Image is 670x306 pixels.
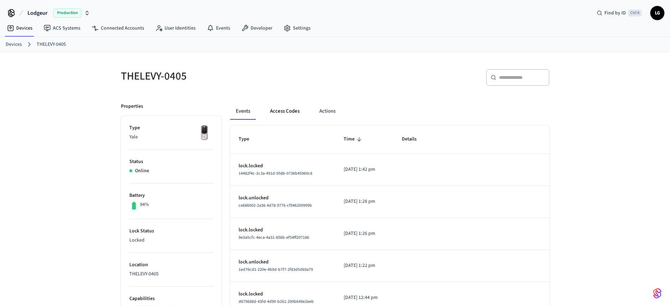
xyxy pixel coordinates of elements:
span: Type [239,134,258,145]
p: lock.locked [239,291,327,298]
p: Locked [129,237,213,244]
p: lock.unlocked [239,194,327,202]
div: Find by IDCtrl K [591,7,647,19]
p: [DATE] 12:44 pm [344,294,385,301]
button: Actions [314,103,341,120]
p: Properties [121,103,143,110]
p: lock.locked [239,162,327,170]
span: Ctrl K [628,10,642,17]
p: Online [135,167,149,175]
p: Status [129,158,213,166]
p: lock.locked [239,226,327,234]
a: Connected Accounts [86,22,150,35]
a: ACS Systems [38,22,86,35]
div: ant example [230,103,549,120]
a: Devices [1,22,38,35]
span: 14482f4c-2c3a-491d-958b-0736b45960c8 [239,170,312,176]
p: [DATE] 1:28 pm [344,198,385,205]
p: THELEVY-0405 [129,270,213,278]
p: Yale [129,133,213,141]
img: SeamLogoGradient.69752ec5.svg [653,288,662,299]
span: ce686002-2a36-4d78-9776-cf946200999b [239,202,312,208]
span: 9e3a5cfc-4eca-4a31-856b-ef54ff207186 [239,235,309,241]
span: Find by ID [604,10,626,17]
a: Developer [236,22,278,35]
img: Yale Assure Touchscreen Wifi Smart Lock, Satin Nickel, Front [196,124,213,142]
p: lock.unlocked [239,258,327,266]
button: LG [650,6,664,20]
a: Events [201,22,236,35]
p: Type [129,124,213,132]
p: 94% [140,201,149,208]
span: Details [402,134,426,145]
span: d679688d-43fd-4d90-b261-290b649e2eeb [239,299,314,305]
p: [DATE] 1:22 pm [344,262,385,269]
p: [DATE] 1:42 pm [344,166,385,173]
p: Capabilities [129,295,213,302]
p: [DATE] 1:26 pm [344,230,385,237]
span: Time [344,134,364,145]
h5: THELEVY-0405 [121,69,331,83]
p: Location [129,261,213,269]
span: LG [651,7,664,19]
span: 1ed76cd1-220e-4b9d-b7f7-2f83d5d69a79 [239,267,313,273]
a: THELEVY-0405 [37,41,66,48]
p: Battery [129,192,213,199]
p: Lock Status [129,227,213,235]
button: Access Codes [264,103,305,120]
a: Devices [6,41,22,48]
a: User Identities [150,22,201,35]
button: Events [230,103,256,120]
a: Settings [278,22,316,35]
span: Lodgeur [27,9,48,17]
span: Production [53,8,81,18]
